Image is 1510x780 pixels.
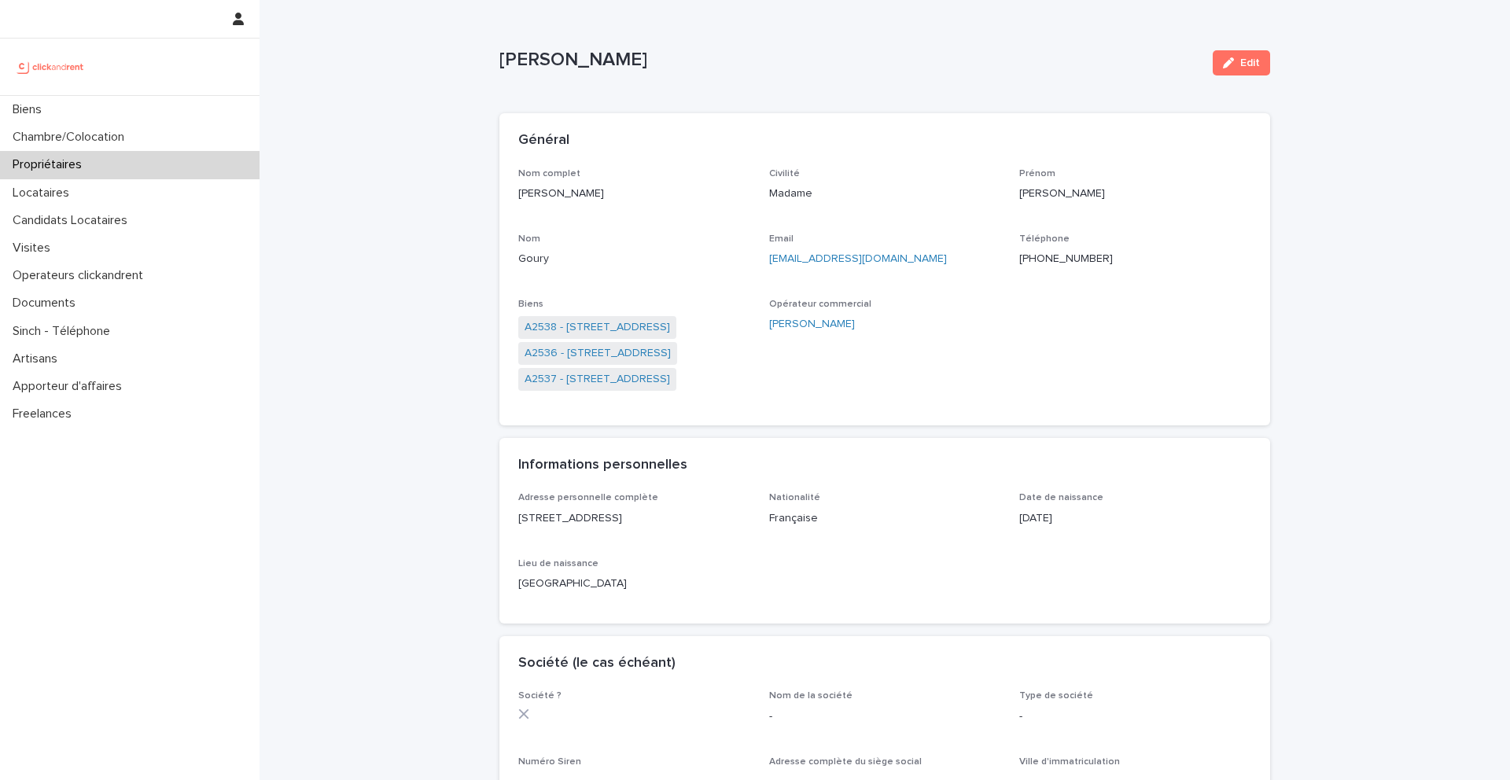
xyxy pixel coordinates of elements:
span: Nom de la société [769,691,853,701]
span: Nationalité [769,493,820,502]
h2: Général [518,132,569,149]
p: - [1019,708,1251,725]
p: [PERSON_NAME] [518,186,750,202]
a: A2536 - [STREET_ADDRESS] [525,345,671,362]
p: Chambre/Colocation [6,130,137,145]
a: [PERSON_NAME] [769,316,855,333]
p: [PERSON_NAME] [1019,186,1251,202]
p: Apporteur d'affaires [6,379,134,394]
span: Nom complet [518,169,580,178]
p: Goury [518,251,750,267]
span: Ville d'immatriculation [1019,757,1120,767]
h2: Informations personnelles [518,457,687,474]
ringoverc2c-number-84e06f14122c: [PHONE_NUMBER] [1019,253,1113,264]
p: - [769,708,1001,725]
p: Biens [6,102,54,117]
span: Biens [518,300,543,309]
h2: Société (le cas échéant) [518,655,676,672]
span: Adresse personnelle complète [518,493,658,502]
p: [STREET_ADDRESS] [518,510,750,527]
span: Nom [518,234,540,244]
p: Artisans [6,351,70,366]
span: Date de naissance [1019,493,1103,502]
p: Operateurs clickandrent [6,268,156,283]
span: Opérateur commercial [769,300,871,309]
p: Française [769,510,1001,527]
span: Civilité [769,169,800,178]
button: Edit [1213,50,1270,75]
p: Madame [769,186,1001,202]
p: Documents [6,296,88,311]
a: A2537 - [STREET_ADDRESS] [525,371,670,388]
p: Locataires [6,186,82,201]
span: Téléphone [1019,234,1070,244]
p: Sinch - Téléphone [6,324,123,339]
span: Email [769,234,794,244]
img: UCB0brd3T0yccxBKYDjQ [13,51,89,83]
p: Visites [6,241,63,256]
a: [EMAIL_ADDRESS][DOMAIN_NAME] [769,253,947,264]
span: Edit [1240,57,1260,68]
p: [PERSON_NAME] [499,49,1200,72]
p: [GEOGRAPHIC_DATA] [518,576,750,592]
p: [DATE] [1019,510,1251,527]
span: Prénom [1019,169,1055,178]
span: Société ? [518,691,562,701]
a: A2538 - [STREET_ADDRESS] [525,319,670,336]
span: Adresse complète du siège social [769,757,922,767]
ringoverc2c-84e06f14122c: Call with Ringover [1019,253,1113,264]
span: Lieu de naissance [518,559,598,568]
p: Propriétaires [6,157,94,172]
p: Candidats Locataires [6,213,140,228]
span: Numéro Siren [518,757,581,767]
span: Type de société [1019,691,1093,701]
p: Freelances [6,407,84,421]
